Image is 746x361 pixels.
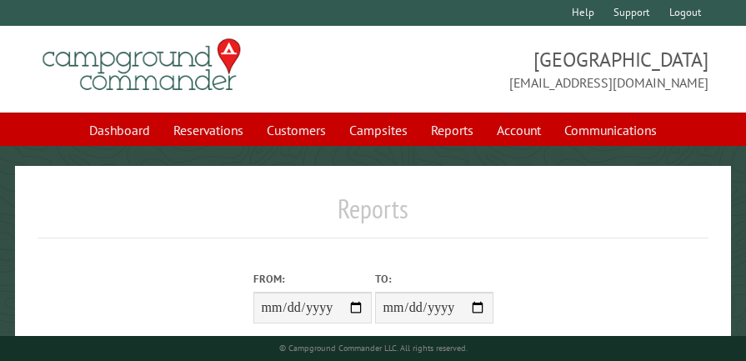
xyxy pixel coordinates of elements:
a: Reports [421,114,483,146]
a: Dashboard [79,114,160,146]
label: To: [375,271,493,287]
span: [GEOGRAPHIC_DATA] [EMAIL_ADDRESS][DOMAIN_NAME] [373,46,709,93]
small: © Campground Commander LLC. All rights reserved. [279,343,468,353]
a: Account [487,114,551,146]
h1: Reports [38,193,709,238]
a: Reservations [163,114,253,146]
img: Campground Commander [38,33,246,98]
label: From: [253,271,372,287]
a: Campsites [339,114,418,146]
a: Customers [257,114,336,146]
a: Communications [554,114,667,146]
